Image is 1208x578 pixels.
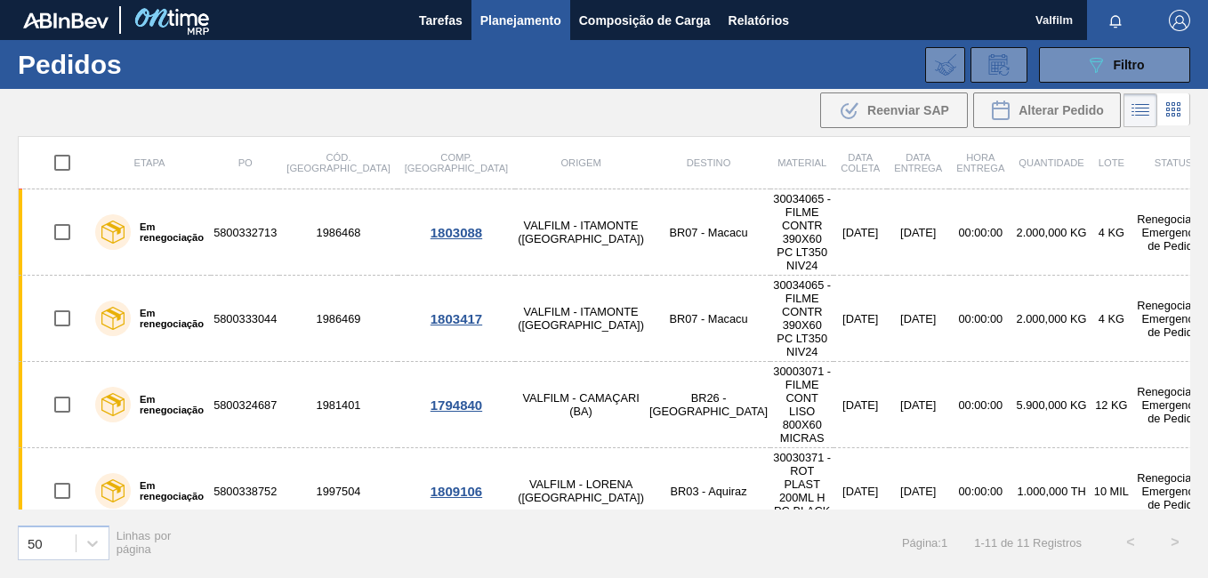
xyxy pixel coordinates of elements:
[515,189,647,276] td: VALFILM - ITAMONTE ([GEOGRAPHIC_DATA])
[887,189,949,276] td: [DATE]
[400,225,512,240] div: 1803088
[1157,93,1190,127] div: Visão em Cards
[956,152,1004,173] span: Hora Entrega
[400,397,512,413] div: 1794840
[1087,8,1144,33] button: Notificações
[1123,93,1157,127] div: Visão em Lista
[405,152,508,173] span: Comp. [GEOGRAPHIC_DATA]
[1155,157,1192,168] span: Status
[211,448,279,534] td: 5800338752
[647,448,770,534] td: BR03 - Aquiraz
[238,157,253,168] span: PO
[1019,157,1083,168] span: Quantidade
[560,157,600,168] span: Origem
[1011,362,1091,448] td: 5.900,000 KG
[1091,276,1131,362] td: 4 KG
[1099,157,1124,168] span: Lote
[131,308,204,329] label: Em renegociação
[279,189,397,276] td: 1986468
[867,103,949,117] span: Reenviar SAP
[770,362,834,448] td: 30003071 - FILME CONT LISO 800X60 MICRAS
[131,480,204,502] label: Em renegociação
[1011,448,1091,534] td: 1.000,000 TH
[400,311,512,326] div: 1803417
[647,276,770,362] td: BR07 - Macacu
[925,47,965,83] div: Importar Negociações dos Pedidos
[647,189,770,276] td: BR07 - Macacu
[949,276,1011,362] td: 00:00:00
[770,448,834,534] td: 30030371 - ROT PLAST 200ML H PC BLACK NIV24
[1091,189,1131,276] td: 4 KG
[134,157,165,168] span: Etapa
[887,362,949,448] td: [DATE]
[834,448,887,534] td: [DATE]
[28,535,43,550] div: 50
[834,276,887,362] td: [DATE]
[131,394,204,415] label: Em renegociação
[894,152,942,173] span: Data entrega
[419,10,463,31] span: Tarefas
[820,92,968,128] div: Reenviar SAP
[647,362,770,448] td: BR26 - [GEOGRAPHIC_DATA]
[1169,10,1190,31] img: Logout
[515,448,647,534] td: VALFILM - LORENA ([GEOGRAPHIC_DATA])
[579,10,711,31] span: Composição de Carga
[1019,103,1104,117] span: Alterar Pedido
[18,54,267,75] h1: Pedidos
[400,484,512,499] div: 1809106
[834,362,887,448] td: [DATE]
[902,536,947,550] span: Página : 1
[1108,520,1153,565] button: <
[949,189,1011,276] td: 00:00:00
[1114,58,1145,72] span: Filtro
[687,157,731,168] span: Destino
[480,10,561,31] span: Planejamento
[1091,448,1131,534] td: 10 MIL
[211,189,279,276] td: 5800332713
[887,448,949,534] td: [DATE]
[970,47,1027,83] div: Solicitação de Revisão de Pedidos
[949,448,1011,534] td: 00:00:00
[515,362,647,448] td: VALFILM - CAMAÇARI (BA)
[834,189,887,276] td: [DATE]
[974,536,1082,550] span: 1 - 11 de 11 Registros
[286,152,390,173] span: Cód. [GEOGRAPHIC_DATA]
[1011,189,1091,276] td: 2.000,000 KG
[211,362,279,448] td: 5800324687
[1153,520,1197,565] button: >
[117,529,172,556] span: Linhas por página
[211,276,279,362] td: 5800333044
[279,448,397,534] td: 1997504
[1039,47,1190,83] button: Filtro
[279,276,397,362] td: 1986469
[841,152,880,173] span: Data coleta
[777,157,826,168] span: Material
[131,221,204,243] label: Em renegociação
[887,276,949,362] td: [DATE]
[1091,362,1131,448] td: 12 KG
[1011,276,1091,362] td: 2.000,000 KG
[949,362,1011,448] td: 00:00:00
[515,276,647,362] td: VALFILM - ITAMONTE ([GEOGRAPHIC_DATA])
[770,276,834,362] td: 30034065 - FILME CONTR 390X60 PC LT350 NIV24
[729,10,789,31] span: Relatórios
[279,362,397,448] td: 1981401
[23,12,109,28] img: TNhmsLtSVTkK8tSr43FrP2fwEKptu5GPRR3wAAAABJRU5ErkJggg==
[973,92,1121,128] div: Alterar Pedido
[770,189,834,276] td: 30034065 - FILME CONTR 390X60 PC LT350 NIV24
